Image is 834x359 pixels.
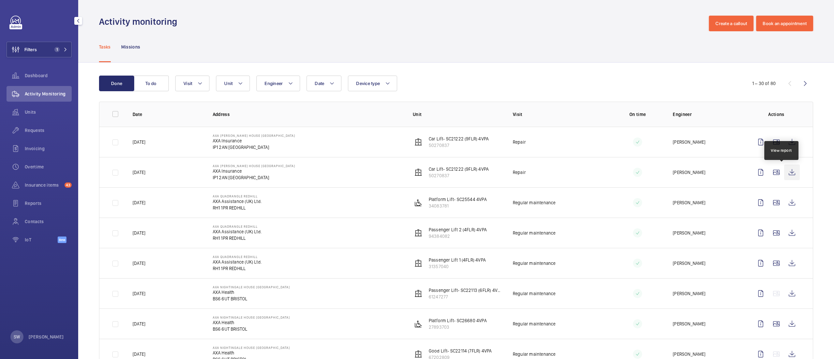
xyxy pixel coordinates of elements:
[429,142,489,149] p: 50270837
[134,76,169,91] button: To do
[213,346,290,350] p: AXA Nightingale House [GEOGRAPHIC_DATA]
[25,218,72,225] span: Contacts
[25,200,72,207] span: Reports
[414,259,422,267] img: elevator.svg
[25,91,72,97] span: Activity Monitoring
[99,76,134,91] button: Done
[513,260,555,266] p: Regular maintenance
[25,164,72,170] span: Overtime
[673,260,705,266] p: [PERSON_NAME]
[213,285,290,289] p: AXA Nightingale House [GEOGRAPHIC_DATA]
[429,287,502,294] p: Passenger Lift- SC22113 (6FLR) 4VPA
[25,237,58,243] span: IoT
[213,111,402,118] p: Address
[429,196,487,203] p: Platform Lift- SC25544 4VPA
[213,198,262,205] p: AXA Assistance (UK) Ltd.
[709,16,754,31] button: Create a callout
[99,16,181,28] h1: Activity monitoring
[513,351,555,357] p: Regular maintenance
[213,228,262,235] p: AXA Assistance (UK) Ltd.
[414,199,422,207] img: platform_lift.svg
[213,259,262,265] p: AXA Assistance (UK) Ltd.
[213,235,262,241] p: RH1 1PR REDHILL
[429,294,502,300] p: 61247277
[513,321,555,327] p: Regular maintenance
[25,127,72,134] span: Requests
[771,148,792,153] div: View report
[58,237,66,243] span: Beta
[429,226,487,233] p: Passenger Lift 2 (4FLR) 4VPA
[256,76,300,91] button: Engineer
[307,76,341,91] button: Date
[513,230,555,236] p: Regular maintenance
[14,334,20,340] p: SW
[429,136,489,142] p: Car Lift- SC21222 (9FLR) 4VPA
[213,164,295,168] p: AXA [PERSON_NAME] House [GEOGRAPHIC_DATA]
[348,76,397,91] button: Device type
[429,257,486,263] p: Passenger Lift 1 (4FLR) 4VPA
[513,169,526,176] p: Repair
[213,255,262,259] p: AXA Quadrangle Redhill
[429,324,487,330] p: 27893703
[213,205,262,211] p: RH1 1PR REDHILL
[213,137,295,144] p: AXA Insurance
[513,111,602,118] p: Visit
[29,334,64,340] p: [PERSON_NAME]
[414,138,422,146] img: elevator.svg
[133,111,202,118] p: Date
[133,321,145,327] p: [DATE]
[414,229,422,237] img: elevator.svg
[429,172,489,179] p: 50270837
[673,169,705,176] p: [PERSON_NAME]
[356,81,380,86] span: Device type
[413,111,502,118] p: Unit
[673,321,705,327] p: [PERSON_NAME]
[513,139,526,145] p: Repair
[429,166,489,172] p: Car Lift- SC21222 (9FLR) 4VPA
[213,265,262,272] p: RH1 1PR REDHILL
[25,72,72,79] span: Dashboard
[315,81,324,86] span: Date
[414,320,422,328] img: platform_lift.svg
[213,315,290,319] p: AXA Nightingale House [GEOGRAPHIC_DATA]
[213,168,295,174] p: AXA Insurance
[213,295,290,302] p: BS6 6UT BRISTOL
[133,260,145,266] p: [DATE]
[213,350,290,356] p: AXA Health
[673,111,742,118] p: Engineer
[175,76,209,91] button: Visit
[429,203,487,209] p: 34083781
[429,263,486,270] p: 31357040
[753,111,800,118] p: Actions
[213,224,262,228] p: AXA Quadrangle Redhill
[414,290,422,297] img: elevator.svg
[213,194,262,198] p: AXA Quadrangle Redhill
[613,111,662,118] p: On time
[133,199,145,206] p: [DATE]
[24,46,37,53] span: Filters
[673,351,705,357] p: [PERSON_NAME]
[54,47,60,52] span: 1
[673,290,705,297] p: [PERSON_NAME]
[429,233,487,239] p: 94384082
[213,289,290,295] p: AXA Health
[133,351,145,357] p: [DATE]
[213,144,295,151] p: IP1 2AN [GEOGRAPHIC_DATA]
[414,168,422,176] img: elevator.svg
[673,230,705,236] p: [PERSON_NAME]
[65,182,72,188] span: 43
[183,81,192,86] span: Visit
[133,169,145,176] p: [DATE]
[216,76,250,91] button: Unit
[213,326,290,332] p: BS6 6UT BRISTOL
[673,199,705,206] p: [PERSON_NAME]
[213,319,290,326] p: AXA Health
[224,81,233,86] span: Unit
[513,199,555,206] p: Regular maintenance
[121,44,140,50] p: Missions
[414,350,422,358] img: elevator.svg
[25,145,72,152] span: Invoicing
[213,174,295,181] p: IP1 2AN [GEOGRAPHIC_DATA]
[429,348,492,354] p: Good Lift- SC22114 (7FLR) 4VPA
[513,290,555,297] p: Regular maintenance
